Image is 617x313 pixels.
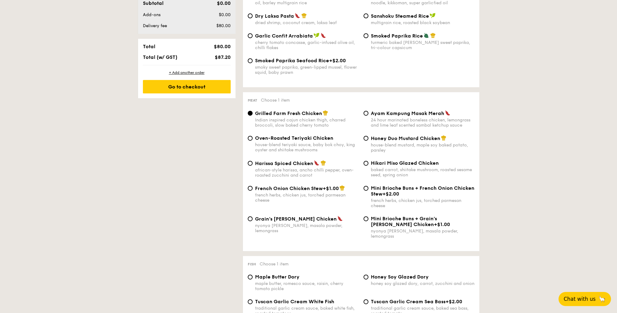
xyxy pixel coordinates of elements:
[430,13,436,18] img: icon-vegan.f8ff3823.svg
[248,262,256,266] span: Fish
[255,40,359,50] div: cherry tomato concasse, garlic-infused olive oil, chilli flakes
[248,275,253,279] input: Maple Butter Dorymaple butter, romesco sauce, raisin, cherry tomato pickle
[248,58,253,63] input: Smoked Paprika Seafood Rice+$2.00smoky sweet paprika, green-lipped mussel, flower squid, baby prawn
[143,44,155,49] span: Total
[260,261,289,267] span: Choose 1 item
[371,142,474,153] div: house-blend mustard, maple soy baked potato, parsley
[248,111,253,116] input: Grilled Farm Fresh ChickenIndian inspired cajun chicken thigh, charred broccoli, slow baked cherr...
[255,13,294,19] span: Dry Laksa Pasta
[371,110,444,116] span: Ayam Kampung Masak Merah
[255,135,333,141] span: Oven-Roasted Teriyaki Chicken
[301,13,307,18] img: icon-chef-hat.a58ddaea.svg
[371,117,474,128] div: 24 hour marinated boneless chicken, lemongrass and lime leaf scented sambal ketchup sauce
[143,70,231,75] div: + Add another order
[329,58,346,63] span: +$2.00
[363,136,368,141] input: Honey Duo Mustard Chickenhouse-blend mustard, maple soy baked potato, parsley
[445,299,462,304] span: +$2.00
[558,292,611,306] button: Chat with us🦙
[363,111,368,116] input: Ayam Kampung Masak Merah24 hour marinated boneless chicken, lemongrass and lime leaf scented samb...
[217,0,230,6] span: $0.00
[143,80,231,93] div: Go to checkout
[295,13,300,18] img: icon-spicy.37a8142b.svg
[143,54,177,60] span: Total (w/ GST)
[143,0,164,6] span: Subtotal
[255,20,359,25] div: dried shrimp, coconut cream, laksa leaf
[255,167,359,178] div: african-style harissa, ancho chilli pepper, oven-roasted zucchini and carrot
[255,110,322,116] span: Grilled Farm Fresh Chicken
[363,33,368,38] input: Smoked Paprika Riceturmeric baked [PERSON_NAME] sweet paprika, tri-colour capsicum
[424,33,429,38] img: icon-vegetarian.fe4039eb.svg
[371,281,474,286] div: honey soy glazed dory, carrot, zucchini and onion
[143,12,161,17] span: Add-ons
[255,65,359,75] div: smoky sweet paprika, green-lipped mussel, flower squid, baby prawn
[248,13,253,18] input: Dry Laksa Pastadried shrimp, coconut cream, laksa leaf
[321,33,326,38] img: icon-spicy.37a8142b.svg
[216,23,230,28] span: $80.00
[430,33,436,38] img: icon-chef-hat.a58ddaea.svg
[363,216,368,221] input: Mini Brioche Buns + Grain's [PERSON_NAME] Chicken+$1.00nyonya [PERSON_NAME], masala powder, lemon...
[441,135,446,141] img: icon-chef-hat.a58ddaea.svg
[363,299,368,304] input: Tuscan Garlic Cream Sea Bass+$2.00traditional garlic cream sauce, baked sea bass, roasted tomato
[255,142,359,153] div: house-blend teriyaki sauce, baby bok choy, king oyster and shiitake mushrooms
[314,33,320,38] img: icon-vegan.f8ff3823.svg
[371,167,474,178] div: baked carrot, shiitake mushroom, roasted sesame seed, spring onion
[248,299,253,304] input: Tuscan Garlic Cream White Fishtraditional garlic cream sauce, baked white fish, roasted tomatoes
[143,23,167,28] span: Delivery fee
[314,160,319,166] img: icon-spicy.37a8142b.svg
[371,274,429,280] span: Honey Soy Glazed Dory
[248,161,253,166] input: Harissa Spiced Chickenafrican-style harissa, ancho chilli pepper, oven-roasted zucchini and carrot
[371,20,474,25] div: multigrain rice, roasted black soybean
[363,186,368,191] input: Mini Brioche Buns + French Onion Chicken Stew+$2.00french herbs, chicken jus, torched parmesan ch...
[371,160,439,166] span: Hikari Miso Glazed Chicken
[214,44,230,49] span: $80.00
[321,160,326,166] img: icon-chef-hat.a58ddaea.svg
[337,216,343,221] img: icon-spicy.37a8142b.svg
[218,12,230,17] span: $0.00
[255,216,337,222] span: Grain's [PERSON_NAME] Chicken
[248,136,253,141] input: Oven-Roasted Teriyaki Chickenhouse-blend teriyaki sauce, baby bok choy, king oyster and shiitake ...
[261,98,290,103] span: Choose 1 item
[339,185,345,191] img: icon-chef-hat.a58ddaea.svg
[371,135,440,141] span: Honey Duo Mustard Chicken
[371,299,445,304] span: Tuscan Garlic Cream Sea Bass
[371,33,423,39] span: Smoked Paprika Rice
[255,185,323,191] span: French Onion Chicken Stew
[363,161,368,166] input: Hikari Miso Glazed Chickenbaked carrot, shiitake mushroom, roasted sesame seed, spring onion
[248,33,253,38] input: Garlic Confit Arrabiatacherry tomato concasse, garlic-infused olive oil, chilli flakes
[255,58,329,63] span: Smoked Paprika Seafood Rice
[363,275,368,279] input: Honey Soy Glazed Doryhoney soy glazed dory, carrot, zucchini and onion
[434,221,450,227] span: +$1.00
[255,117,359,128] div: Indian inspired cajun chicken thigh, charred broccoli, slow baked cherry tomato
[598,295,606,303] span: 🦙
[323,110,328,116] img: icon-chef-hat.a58ddaea.svg
[248,98,257,103] span: Meat
[371,228,474,239] div: nyonya [PERSON_NAME], masala powder, lemongrass
[255,33,313,39] span: Garlic Confit Arrabiata
[445,110,450,116] img: icon-spicy.37a8142b.svg
[371,198,474,208] div: french herbs, chicken jus, torched parmesan cheese
[255,299,334,304] span: Tuscan Garlic Cream White Fish
[371,40,474,50] div: turmeric baked [PERSON_NAME] sweet paprika, tri-colour capsicum
[371,185,474,197] span: Mini Brioche Buns + French Onion Chicken Stew
[248,186,253,191] input: French Onion Chicken Stew+$1.00french herbs, chicken jus, torched parmesan cheese
[363,13,368,18] input: Sanshoku Steamed Ricemultigrain rice, roasted black soybean
[255,274,300,280] span: Maple Butter Dory
[255,281,359,291] div: maple butter, romesco sauce, raisin, cherry tomato pickle
[371,13,429,19] span: Sanshoku Steamed Rice
[371,216,437,227] span: Mini Brioche Buns + Grain's [PERSON_NAME] Chicken
[255,160,313,166] span: Harissa Spiced Chicken
[323,185,339,191] span: +$1.00
[255,192,359,203] div: french herbs, chicken jus, torched parmesan cheese
[215,54,230,60] span: $87.20
[255,223,359,233] div: nyonya [PERSON_NAME], masala powder, lemongrass
[248,216,253,221] input: Grain's [PERSON_NAME] Chickennyonya [PERSON_NAME], masala powder, lemongrass
[382,191,399,197] span: +$2.00
[564,296,596,302] span: Chat with us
